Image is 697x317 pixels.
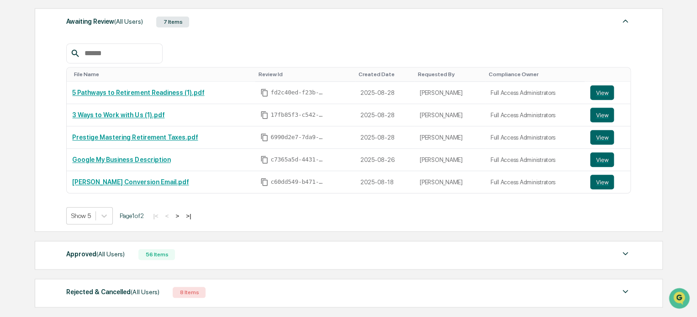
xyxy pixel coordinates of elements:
div: 8 Items [173,287,206,298]
iframe: Open customer support [668,287,692,312]
td: Full Access Administrators [485,82,585,104]
a: [PERSON_NAME] Conversion Email.pdf [72,178,189,186]
button: View [590,108,614,122]
div: Toggle SortBy [489,71,581,78]
img: caret [620,286,631,297]
td: Full Access Administrators [485,104,585,126]
a: View [590,108,625,122]
button: View [590,175,614,189]
span: 6990d2e7-7da9-4ede-bed9-b1e76f781214 [270,134,325,141]
img: caret [620,248,631,259]
p: How can we help? [9,19,166,34]
div: 7 Items [156,16,189,27]
td: [PERSON_NAME] [414,171,485,193]
a: Google My Business Description [72,156,170,163]
button: > [173,212,182,220]
div: We're available if you need us! [31,79,116,86]
div: Start new chat [31,70,150,79]
span: c7365a5d-4431-4539-8543-67bb0c774eef [270,156,325,163]
td: Full Access Administrators [485,149,585,171]
td: [PERSON_NAME] [414,104,485,126]
td: 2025-08-18 [355,171,414,193]
span: fd2c40ed-f23b-4932-81bd-3908a17300e3 [270,89,325,96]
td: 2025-08-28 [355,104,414,126]
input: Clear [24,42,151,51]
span: Data Lookup [18,132,58,141]
td: 2025-08-28 [355,82,414,104]
span: Copy Id [260,133,269,141]
td: 2025-08-28 [355,126,414,149]
span: Copy Id [260,88,269,97]
span: Copy Id [260,111,269,119]
span: Pylon [91,155,111,161]
div: Rejected & Cancelled [66,286,159,298]
a: 🔎Data Lookup [5,129,61,145]
span: Copy Id [260,178,269,186]
td: [PERSON_NAME] [414,126,485,149]
a: View [590,175,625,189]
span: 17fb85f3-c542-4c5c-a70b-ed51011f6de7 [270,111,325,119]
a: 🖐️Preclearance [5,111,63,128]
td: 2025-08-26 [355,149,414,171]
span: Copy Id [260,156,269,164]
button: View [590,130,614,145]
a: 🗄️Attestations [63,111,117,128]
div: 56 Items [138,249,175,260]
div: 🖐️ [9,116,16,123]
button: >| [183,212,194,220]
span: (All Users) [131,288,159,296]
span: Page 1 of 2 [120,212,143,219]
a: 3 Ways to Work with Us (1).pdf [72,111,164,119]
button: View [590,85,614,100]
span: Preclearance [18,115,59,124]
div: Approved [66,248,125,260]
a: Powered byPylon [64,154,111,161]
a: 5 Pathways to Retirement Readiness (1).pdf [72,89,204,96]
div: Toggle SortBy [592,71,627,78]
button: < [163,212,172,220]
td: [PERSON_NAME] [414,149,485,171]
a: View [590,85,625,100]
span: (All Users) [96,250,125,258]
a: View [590,130,625,145]
div: Toggle SortBy [418,71,481,78]
td: Full Access Administrators [485,171,585,193]
button: |< [150,212,161,220]
td: [PERSON_NAME] [414,82,485,104]
button: View [590,152,614,167]
span: Attestations [75,115,113,124]
div: Toggle SortBy [259,71,351,78]
button: Start new chat [155,73,166,83]
td: Full Access Administrators [485,126,585,149]
img: caret [620,16,631,26]
a: View [590,152,625,167]
img: 1746055101610-c473b297-6a78-478c-a979-82029cc54cd1 [9,70,26,86]
a: Prestige Mastering Retirement Taxes.pdf [72,134,198,141]
span: (All Users) [114,18,143,25]
span: c60dd549-b471-43a7-b4fc-a36593873a4a [270,178,325,186]
div: Awaiting Review [66,16,143,27]
div: Toggle SortBy [359,71,411,78]
div: 🔎 [9,133,16,140]
div: 🗄️ [66,116,74,123]
div: Toggle SortBy [74,71,251,78]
